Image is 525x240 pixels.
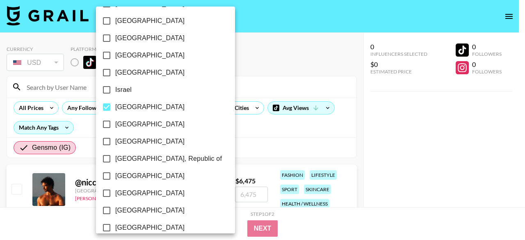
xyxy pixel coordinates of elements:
[115,85,132,95] span: Israel
[115,188,185,198] span: [GEOGRAPHIC_DATA]
[115,33,185,43] span: [GEOGRAPHIC_DATA]
[115,68,185,78] span: [GEOGRAPHIC_DATA]
[484,199,515,230] iframe: Drift Widget Chat Controller
[115,102,185,112] span: [GEOGRAPHIC_DATA]
[115,171,185,181] span: [GEOGRAPHIC_DATA]
[115,154,222,164] span: [GEOGRAPHIC_DATA], Republic of
[115,16,185,26] span: [GEOGRAPHIC_DATA]
[115,119,185,129] span: [GEOGRAPHIC_DATA]
[115,50,185,60] span: [GEOGRAPHIC_DATA]
[115,223,185,233] span: [GEOGRAPHIC_DATA]
[115,137,185,146] span: [GEOGRAPHIC_DATA]
[115,206,185,215] span: [GEOGRAPHIC_DATA]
